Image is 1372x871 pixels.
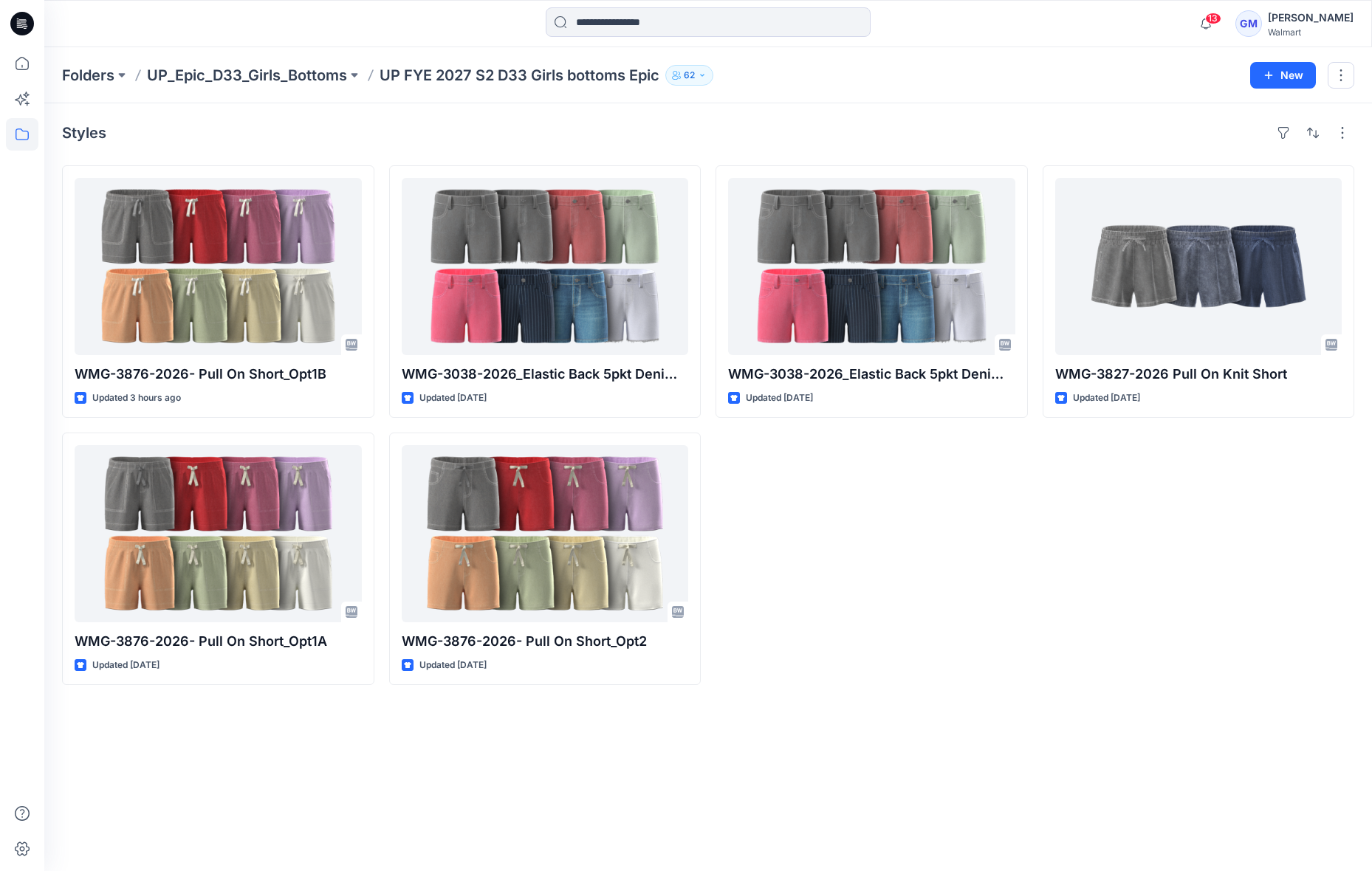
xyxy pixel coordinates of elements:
[75,364,362,385] p: WMG-3876-2026- Pull On Short_Opt1B
[402,445,689,622] a: WMG-3876-2026- Pull On Short_Opt2
[1235,10,1262,37] div: GM
[684,67,695,83] p: 62
[746,390,813,406] p: Updated [DATE]
[1055,364,1342,385] p: WMG-3827-2026 Pull On Knit Short
[1268,27,1354,38] div: Walmart
[419,658,487,673] p: Updated [DATE]
[92,658,160,673] p: Updated [DATE]
[62,124,106,142] h4: Styles
[75,178,362,355] a: WMG-3876-2026- Pull On Short_Opt1B
[380,65,659,86] p: UP FYE 2027 S2 D33 Girls bottoms Epic
[1205,13,1221,24] span: 13
[75,631,362,652] p: WMG-3876-2026- Pull On Short_Opt1A
[665,65,713,86] button: 62
[402,364,689,385] p: WMG-3038-2026_Elastic Back 5pkt Denim Shorts 3 Inseam - Cost Opt
[728,364,1015,385] p: WMG-3038-2026_Elastic Back 5pkt Denim Shorts 3 Inseam
[62,65,114,86] a: Folders
[402,631,689,652] p: WMG-3876-2026- Pull On Short_Opt2
[1268,9,1354,27] div: [PERSON_NAME]
[728,178,1015,355] a: WMG-3038-2026_Elastic Back 5pkt Denim Shorts 3 Inseam
[75,445,362,622] a: WMG-3876-2026- Pull On Short_Opt1A
[1250,62,1316,89] button: New
[1073,390,1140,406] p: Updated [DATE]
[419,390,487,406] p: Updated [DATE]
[402,178,689,355] a: WMG-3038-2026_Elastic Back 5pkt Denim Shorts 3 Inseam - Cost Opt
[147,65,347,86] a: UP_Epic_D33_Girls_Bottoms
[92,390,181,406] p: Updated 3 hours ago
[1055,178,1342,355] a: WMG-3827-2026 Pull On Knit Short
